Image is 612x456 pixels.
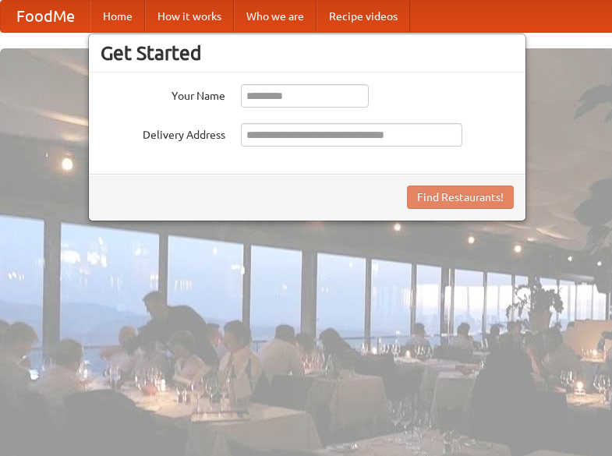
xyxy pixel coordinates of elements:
[101,123,225,143] label: Delivery Address
[317,1,410,32] a: Recipe videos
[90,1,145,32] a: Home
[234,1,317,32] a: Who we are
[145,1,234,32] a: How it works
[101,41,514,65] h3: Get Started
[1,1,90,32] a: FoodMe
[407,186,514,209] button: Find Restaurants!
[101,84,225,104] label: Your Name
